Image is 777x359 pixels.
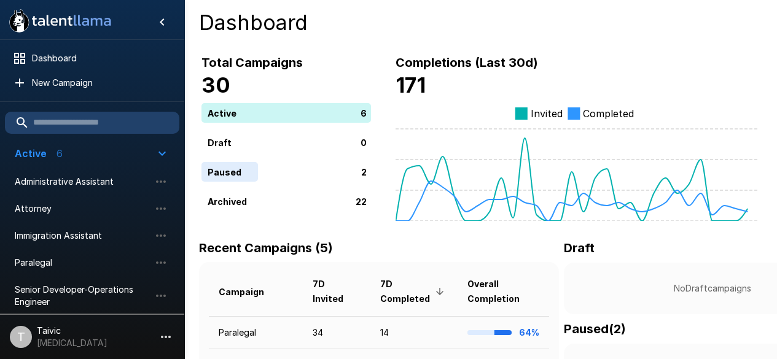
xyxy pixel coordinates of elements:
[361,165,367,178] p: 2
[370,316,458,349] td: 14
[396,55,538,70] b: Completions (Last 30d)
[199,10,762,36] h4: Dashboard
[564,322,626,336] b: Paused ( 2 )
[303,316,371,349] td: 34
[201,55,303,70] b: Total Campaigns
[356,195,367,207] p: 22
[564,241,595,255] b: Draft
[396,72,426,98] b: 171
[361,106,367,119] p: 6
[199,241,333,255] b: Recent Campaigns (5)
[467,277,539,306] span: Overall Completion
[361,136,367,149] p: 0
[209,316,303,349] td: Paralegal
[219,285,280,299] span: Campaign
[201,72,230,98] b: 30
[380,277,448,306] span: 7D Completed
[519,327,539,338] b: 64%
[313,277,361,306] span: 7D Invited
